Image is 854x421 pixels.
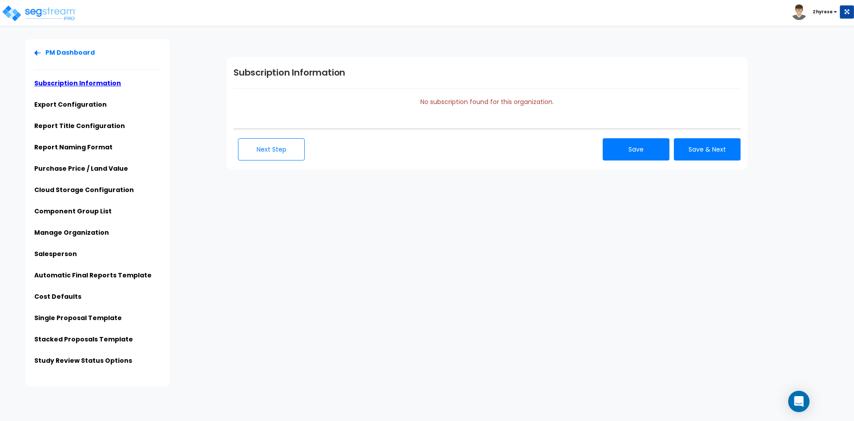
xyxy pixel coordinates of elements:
a: Subscription Information [34,79,121,88]
a: Manage Organization [34,228,109,237]
a: Single Proposal Template [34,313,122,322]
button: Save & Next [674,138,741,160]
button: Save [603,138,669,160]
span: No subscription found for this organization. [420,97,554,106]
a: Cost Defaults [34,292,81,301]
a: Component Group List [34,207,112,216]
a: Automatic Final Reports Template [34,271,152,280]
a: Cloud Storage Configuration [34,185,134,194]
a: Study Review Status Options [34,356,132,365]
button: Next Step [238,138,305,160]
b: Zhyrese [813,8,833,15]
img: logo_pro_r.png [1,4,77,22]
a: PM Dashboard [34,48,95,57]
a: Stacked Proposals Template [34,335,133,344]
img: Back [34,50,41,56]
a: Report Title Configuration [34,121,125,130]
img: avatar.png [791,4,807,20]
a: Purchase Price / Land Value [34,164,128,173]
div: Open Intercom Messenger [788,391,810,412]
a: Export Configuration [34,100,107,109]
a: Salesperson [34,249,77,258]
h1: Subscription Information [234,66,741,79]
a: Report Naming Format [34,143,113,152]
